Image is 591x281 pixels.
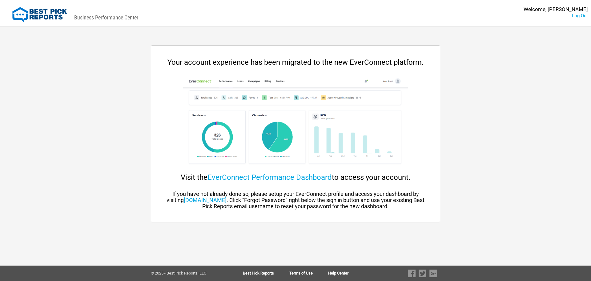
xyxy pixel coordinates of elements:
a: EverConnect Performance Dashboard [207,173,332,182]
a: Log Out [572,13,588,19]
img: cp-dashboard.png [183,76,408,168]
div: If you have not already done so, please setup your EverConnect profile and access your dashboard ... [163,191,428,209]
img: Best Pick Reports Logo [12,7,67,23]
a: [DOMAIN_NAME] [184,197,227,203]
div: Your account experience has been migrated to the new EverConnect platform. [163,58,428,67]
a: Terms of Use [289,271,328,275]
a: Help Center [328,271,348,275]
a: Best Pick Reports [243,271,289,275]
div: Welcome, [PERSON_NAME] [524,6,588,13]
div: Visit the to access your account. [163,173,428,182]
div: © 2025 - Best Pick Reports, LLC [151,271,223,275]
